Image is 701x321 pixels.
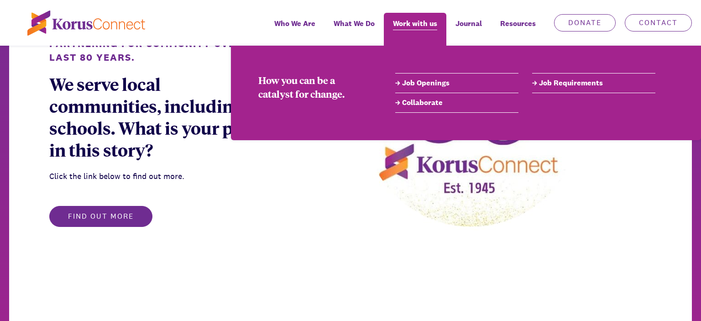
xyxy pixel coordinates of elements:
img: korus-connect%2Fc5177985-88d5-491d-9cd7-4a1febad1357_logo.svg [27,11,145,36]
div: Resources [491,13,545,46]
a: Work with us [384,13,446,46]
a: Donate [554,14,616,32]
span: Journal [455,17,482,30]
div: Click the link below to find out more. [49,170,267,183]
span: Work with us [393,17,437,30]
a: Find out more [49,212,152,220]
div: How you can be a catalyst for change. [258,73,368,100]
a: Contact [625,14,692,32]
span: What We Do [334,17,375,30]
span: Who We Are [274,17,315,30]
a: Job Requirements [532,78,655,89]
a: What We Do [324,13,384,46]
a: Journal [446,13,491,46]
button: Find out more [49,206,152,227]
a: Job Openings [395,78,518,89]
a: Who We Are [265,13,324,46]
a: Collaborate [395,97,518,108]
div: We serve local communities, including schools. What is your part in this story? [49,73,267,161]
